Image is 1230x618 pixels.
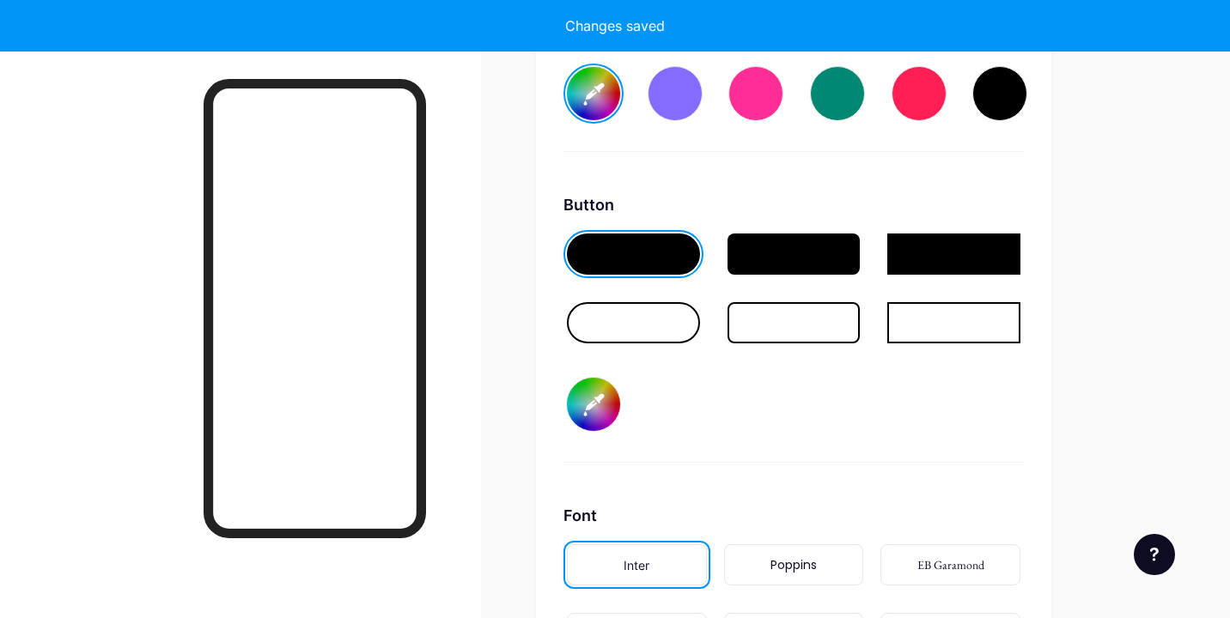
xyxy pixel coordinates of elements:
[563,193,1024,216] div: Button
[770,556,817,574] div: Poppins
[565,15,665,36] div: Changes saved
[624,556,649,574] div: Inter
[917,556,984,574] div: EB Garamond
[563,504,1024,527] div: Font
